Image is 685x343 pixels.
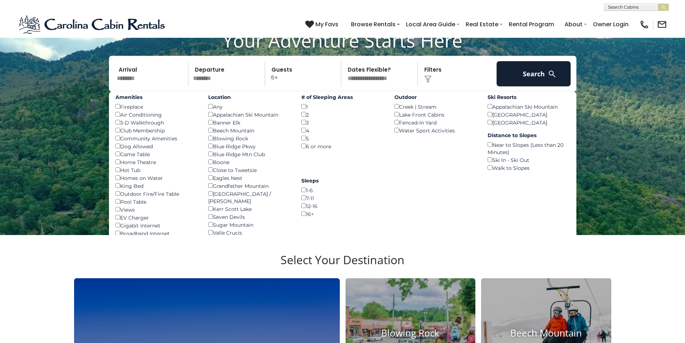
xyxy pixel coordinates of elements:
[402,18,459,31] a: Local Area Guide
[73,253,612,278] h3: Select Your Destination
[208,166,291,174] div: Close to Tweetsie
[115,118,198,126] div: 3-D Walkthrough
[394,94,477,101] label: Outdoor
[301,194,384,202] div: 7-11
[115,166,198,174] div: Hot Tub
[208,229,291,236] div: Valle Crucis
[115,213,198,221] div: EV Charger
[208,205,291,213] div: Kerr Scott Lake
[301,186,384,194] div: 1-6
[208,103,291,110] div: Any
[208,118,291,126] div: Banner Elk
[208,190,291,205] div: [GEOGRAPHIC_DATA] / [PERSON_NAME]
[208,150,291,158] div: Blue Ridge Mtn Club
[394,126,477,134] div: Water Sport Activities
[305,20,340,29] a: My Favs
[208,213,291,221] div: Seven Devils
[488,164,570,172] div: Walk to Slopes
[115,229,198,237] div: Broadband Internet
[301,202,384,210] div: 12-16
[488,141,570,156] div: Near to Slopes (Less than 20 Minutes)
[115,110,198,118] div: Air Conditioning
[481,328,611,339] h4: Beech Mountain
[488,103,570,110] div: Appalachian Ski Mountain
[208,174,291,182] div: Eagles Nest
[208,110,291,118] div: Appalachian Ski Mountain
[589,18,632,31] a: Owner Login
[497,61,571,86] button: Search
[301,118,384,126] div: 3
[505,18,558,31] a: Rental Program
[301,142,384,150] div: 6 or more
[115,103,198,110] div: Fireplace
[301,103,384,110] div: 1
[208,142,291,150] div: Blue Ridge Pkwy
[208,221,291,229] div: Sugar Mountain
[115,198,198,206] div: Pool Table
[424,76,431,83] img: filter--v1.png
[488,118,570,126] div: [GEOGRAPHIC_DATA]
[488,94,570,101] label: Ski Resorts
[115,158,198,166] div: Home Theatre
[488,156,570,164] div: Ski In - Ski Out
[208,182,291,190] div: Grandfather Mountain
[301,126,384,134] div: 4
[301,110,384,118] div: 2
[394,103,477,110] div: Creek | Stream
[115,206,198,213] div: Views
[315,20,338,29] span: My Favs
[18,14,167,35] img: Blue-2.png
[561,18,586,31] a: About
[115,134,198,142] div: Community Amenities
[394,110,477,118] div: Lake Front Cabins
[115,174,198,182] div: Homes on Water
[488,132,570,139] label: Distance to Slopes
[115,94,198,101] label: Amenities
[462,18,502,31] a: Real Estate
[267,61,341,86] p: 6+
[208,126,291,134] div: Beech Mountain
[347,18,399,31] a: Browse Rentals
[301,210,384,218] div: 16+
[301,134,384,142] div: 5
[115,142,198,150] div: Dog Allowed
[208,134,291,142] div: Blowing Rock
[301,177,384,184] label: Sleeps
[115,126,198,134] div: Club Membership
[208,158,291,166] div: Boone
[115,182,198,190] div: King Bed
[548,69,557,78] img: search-regular-white.png
[639,19,649,30] img: phone-regular-black.png
[657,19,667,30] img: mail-regular-black.png
[394,118,477,126] div: Fenced-In Yard
[115,150,198,158] div: Game Table
[488,110,570,118] div: [GEOGRAPHIC_DATA]
[208,94,291,101] label: Location
[115,221,198,229] div: Gigabit Internet
[301,94,384,101] label: # of Sleeping Areas
[115,190,198,198] div: Outdoor Fire/Fire Table
[346,328,476,339] h4: Blowing Rock
[5,29,680,51] h1: Your Adventure Starts Here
